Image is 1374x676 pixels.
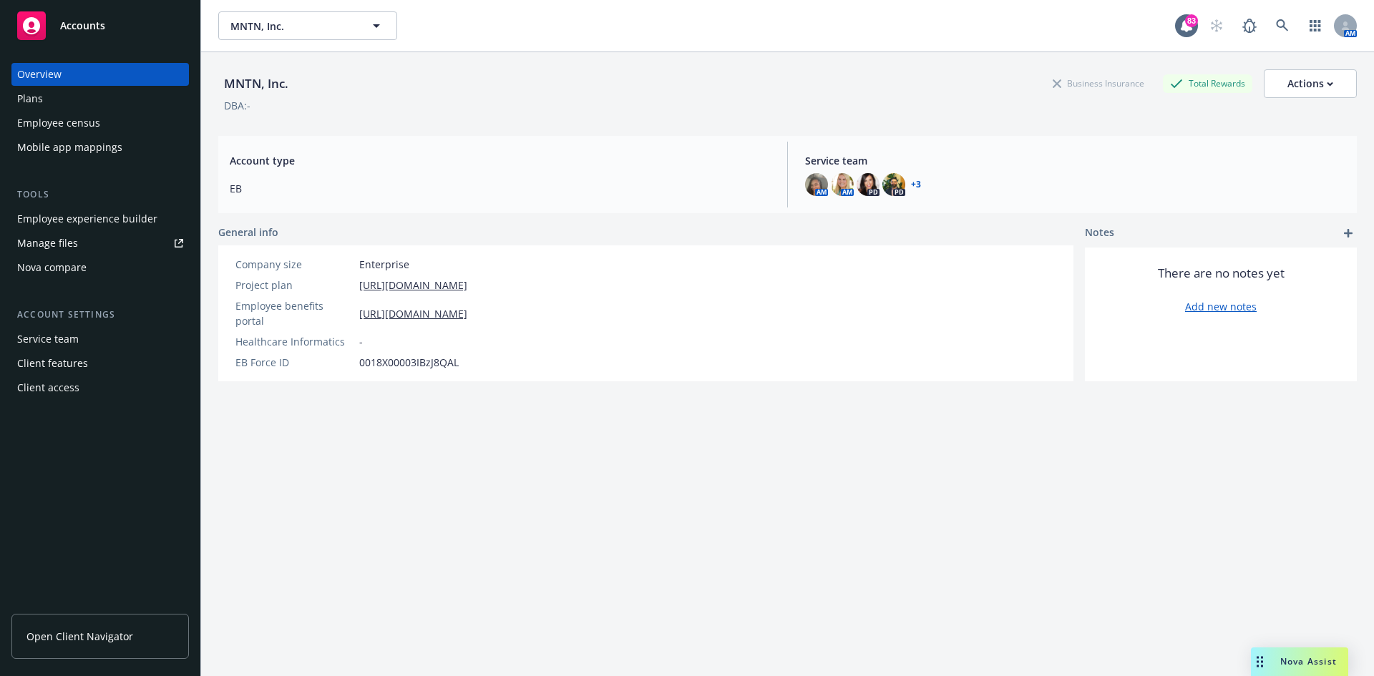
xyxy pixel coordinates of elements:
span: Service team [805,153,1345,168]
a: add [1340,225,1357,242]
a: Start snowing [1202,11,1231,40]
span: Nova Assist [1280,655,1337,667]
a: Client access [11,376,189,399]
a: Search [1268,11,1297,40]
div: Drag to move [1251,647,1269,676]
a: Mobile app mappings [11,136,189,159]
span: General info [218,225,278,240]
span: Notes [1085,225,1114,242]
img: photo [805,173,828,196]
div: 83 [1185,14,1198,27]
a: Employee experience builder [11,207,189,230]
div: Tools [11,187,189,202]
div: Plans [17,87,43,110]
div: Manage files [17,232,78,255]
div: Employee experience builder [17,207,157,230]
div: Account settings [11,308,189,322]
img: photo [831,173,854,196]
button: MNTN, Inc. [218,11,397,40]
div: Service team [17,328,79,351]
div: Total Rewards [1163,74,1252,92]
button: Nova Assist [1251,647,1348,676]
a: [URL][DOMAIN_NAME] [359,306,467,321]
div: Client features [17,352,88,375]
span: EB [230,181,770,196]
span: 0018X00003IBzJ8QAL [359,355,459,370]
a: [URL][DOMAIN_NAME] [359,278,467,293]
div: Client access [17,376,79,399]
a: Plans [11,87,189,110]
img: photo [882,173,905,196]
span: Accounts [60,20,105,31]
div: Nova compare [17,256,87,279]
img: photo [857,173,880,196]
span: Account type [230,153,770,168]
div: DBA: - [224,98,250,113]
a: Add new notes [1185,299,1257,314]
div: Company size [235,257,354,272]
div: Business Insurance [1046,74,1151,92]
div: MNTN, Inc. [218,74,294,93]
a: Report a Bug [1235,11,1264,40]
a: Nova compare [11,256,189,279]
div: Healthcare Informatics [235,334,354,349]
a: Switch app [1301,11,1330,40]
span: There are no notes yet [1158,265,1285,282]
span: - [359,334,363,349]
a: Client features [11,352,189,375]
span: MNTN, Inc. [230,19,354,34]
a: Employee census [11,112,189,134]
div: Mobile app mappings [17,136,122,159]
a: +3 [911,180,921,189]
a: Overview [11,63,189,86]
div: Actions [1287,70,1333,97]
a: Manage files [11,232,189,255]
div: Employee benefits portal [235,298,354,328]
span: Open Client Navigator [26,629,133,644]
div: Overview [17,63,62,86]
span: Enterprise [359,257,409,272]
div: Project plan [235,278,354,293]
button: Actions [1264,69,1357,98]
a: Service team [11,328,189,351]
div: Employee census [17,112,100,134]
div: EB Force ID [235,355,354,370]
a: Accounts [11,6,189,46]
